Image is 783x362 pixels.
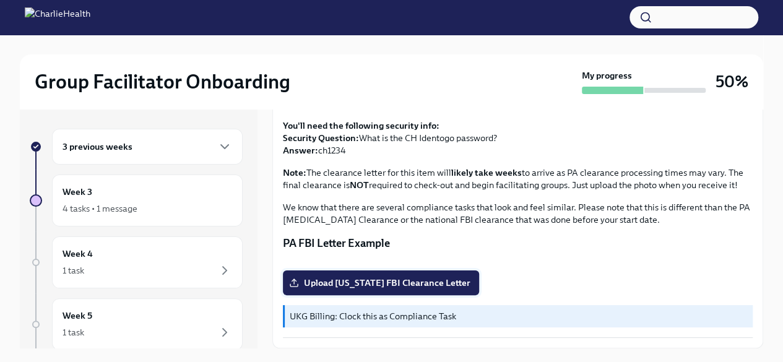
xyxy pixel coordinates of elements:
p: What is the CH Identogo password? ch1234 [283,119,753,157]
p: We know that there are several compliance tasks that look and feel similar. Please note that this... [283,201,753,226]
h6: Week 4 [63,247,93,261]
strong: My progress [582,69,632,82]
img: CharlieHealth [25,7,90,27]
strong: NOT [350,179,369,191]
a: Week 51 task [30,298,243,350]
a: Week 41 task [30,236,243,288]
h3: 50% [716,71,748,93]
strong: Answer: [283,145,318,156]
div: 4 tasks • 1 message [63,202,137,215]
h6: Week 3 [63,185,92,199]
span: Upload [US_STATE] FBI Clearance Letter [292,277,470,289]
strong: Security Question: [283,132,359,144]
label: Upload [US_STATE] FBI Clearance Letter [283,270,479,295]
strong: Note: [283,167,306,178]
p: The clearance letter for this item will to arrive as PA clearance processing times may vary. The ... [283,166,753,191]
div: 1 task [63,326,84,338]
h6: 3 previous weeks [63,140,132,153]
h2: Group Facilitator Onboarding [35,69,290,94]
div: 1 task [63,264,84,277]
p: UKG Billing: Clock this as Compliance Task [290,310,748,322]
strong: You'll need the following security info: [283,120,439,131]
div: 3 previous weeks [52,129,243,165]
h6: Week 5 [63,309,92,322]
p: PA FBI Letter Example [283,236,753,251]
a: Week 34 tasks • 1 message [30,175,243,226]
strong: likely take weeks [451,167,522,178]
